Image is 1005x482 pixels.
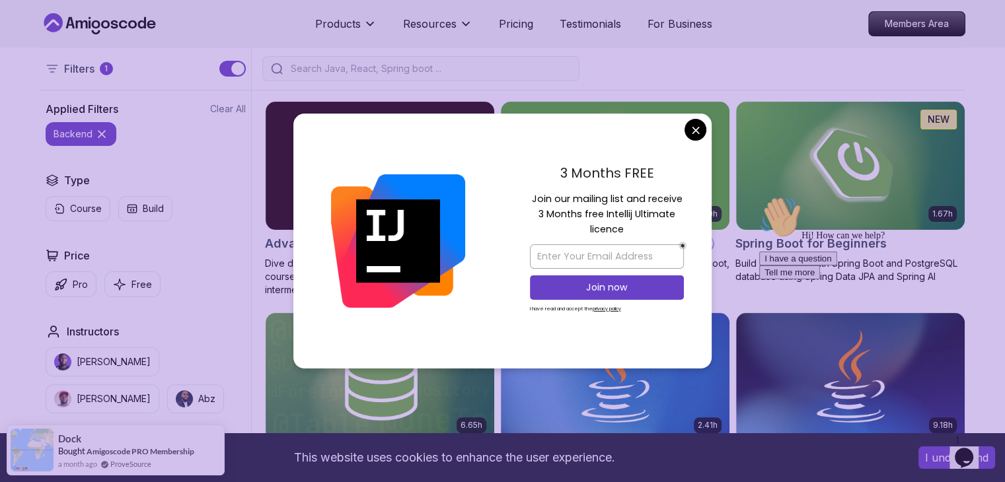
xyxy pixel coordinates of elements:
button: Clear All [210,102,246,116]
p: Build a CRUD API with Spring Boot and PostgreSQL database using Spring Data JPA and Spring AI [735,257,965,283]
img: Spring Boot for Beginners card [736,102,965,230]
img: Building APIs with Spring Boot card [501,102,729,230]
p: 1 [104,63,108,74]
a: Testimonials [560,16,621,32]
button: instructor img[PERSON_NAME] [46,384,159,413]
img: Advanced Spring Boot card [266,102,494,230]
p: Products [315,16,361,32]
a: ProveSource [110,458,151,469]
p: Abz [198,392,215,405]
a: Amigoscode PRO Membership [87,446,194,456]
button: Course [46,196,110,221]
button: Pro [46,271,96,297]
p: [PERSON_NAME] [77,392,151,405]
h2: Instructors [67,324,119,339]
p: NEW [928,113,949,126]
p: Pro [73,278,88,291]
span: a month ago [58,458,97,469]
div: This website uses cookies to enhance the user experience. [10,443,899,472]
button: Resources [403,16,472,42]
img: instructor img [176,390,193,407]
h2: Applied Filters [46,101,118,117]
p: [PERSON_NAME] [77,355,151,368]
p: backend [54,127,93,141]
p: 9.18h [933,420,953,430]
span: Bought [58,446,85,456]
input: Search Java, React, Spring boot ... [288,62,571,75]
p: Dive deep into Spring Boot with our advanced course, designed to take your skills from intermedia... [265,257,495,296]
img: provesource social proof notification image [11,429,54,471]
h2: Type [64,172,90,188]
button: Accept cookies [918,446,995,469]
p: Resources [403,16,457,32]
p: Course [70,202,102,215]
img: Java for Developers card [736,313,965,441]
a: For Business [648,16,712,32]
a: Spring Boot for Beginners card1.67hNEWSpring Boot for BeginnersBuild a CRUD API with Spring Boot ... [735,101,965,283]
span: Dock [58,433,81,444]
h2: Price [64,248,90,263]
a: Pricing [499,16,533,32]
button: Build [118,196,172,221]
p: Filters [64,61,94,77]
a: Advanced Spring Boot card5.18hAdvanced Spring BootProDive deep into Spring Boot with our advanced... [265,101,495,296]
h2: Advanced Spring Boot [265,234,397,253]
a: Building APIs with Spring Boot card3.30hBuilding APIs with Spring BootProLearn to build robust, s... [500,101,730,296]
img: :wave: [5,5,48,48]
img: Spring Data JPA card [266,313,494,441]
a: Members Area [868,11,965,36]
button: instructor img[PERSON_NAME] [46,347,159,376]
img: instructor img [54,353,71,370]
p: 2.41h [698,420,718,430]
button: Tell me more [5,75,66,88]
h2: Spring Boot for Beginners [735,234,887,253]
img: Java for Beginners card [501,313,729,441]
button: instructor imgAbz [167,384,224,413]
p: Build [143,202,164,215]
img: instructor img [54,390,71,407]
span: Hi! How can we help? [5,40,131,50]
button: Free [104,271,161,297]
p: 6.65h [461,420,482,430]
iframe: chat widget [949,429,992,469]
button: backend [46,122,116,146]
div: 👋Hi! How can we help?I have a questionTell me more [5,5,243,88]
button: I have a question [5,61,83,75]
button: Products [315,16,377,42]
p: Members Area [869,12,965,36]
iframe: chat widget [754,191,992,423]
p: Free [131,278,152,291]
